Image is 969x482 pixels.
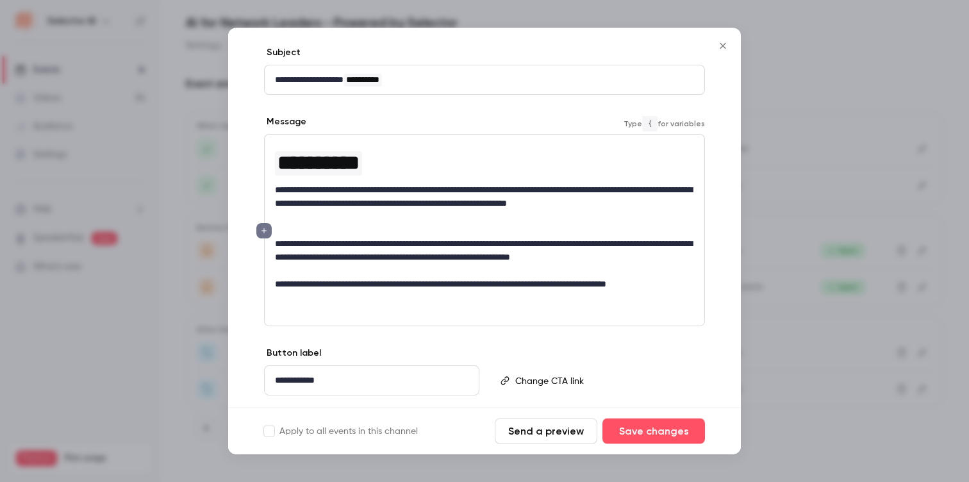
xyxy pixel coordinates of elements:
label: Button label [264,347,321,360]
code: { [642,116,658,131]
button: Send a preview [495,419,597,444]
button: Close [710,33,736,59]
div: editor [265,135,704,313]
div: editor [510,367,704,396]
div: editor [265,66,704,95]
span: Type for variables [624,116,705,131]
div: editor [265,367,479,395]
label: Message [264,116,306,129]
label: Subject [264,47,301,60]
label: Apply to all events in this channel [264,425,418,438]
button: Save changes [602,419,705,444]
